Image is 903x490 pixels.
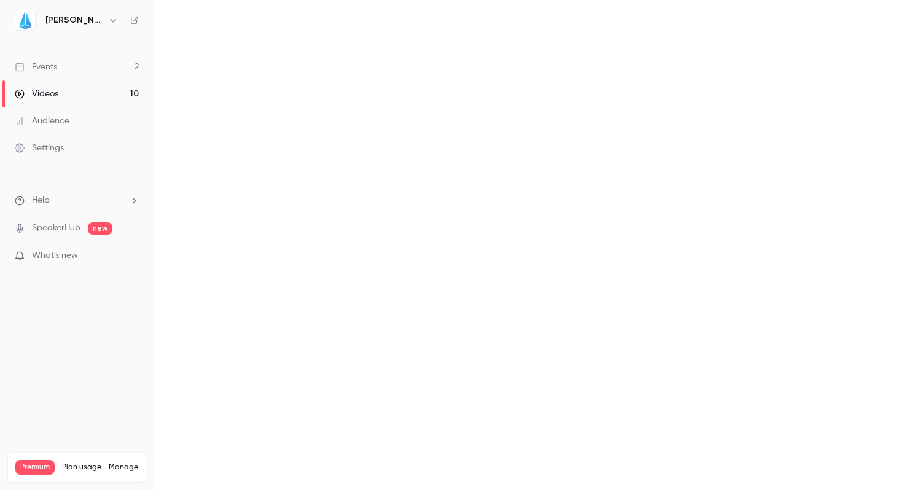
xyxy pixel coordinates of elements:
[15,460,55,475] span: Premium
[32,222,80,235] a: SpeakerHub
[32,249,78,262] span: What's new
[15,142,64,154] div: Settings
[45,14,103,26] h6: [PERSON_NAME]
[15,88,58,100] div: Videos
[124,251,139,262] iframe: Noticeable Trigger
[15,115,69,127] div: Audience
[32,194,50,207] span: Help
[109,462,138,472] a: Manage
[62,462,101,472] span: Plan usage
[15,194,139,207] li: help-dropdown-opener
[15,10,35,30] img: JIN
[15,61,57,73] div: Events
[88,222,112,235] span: new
